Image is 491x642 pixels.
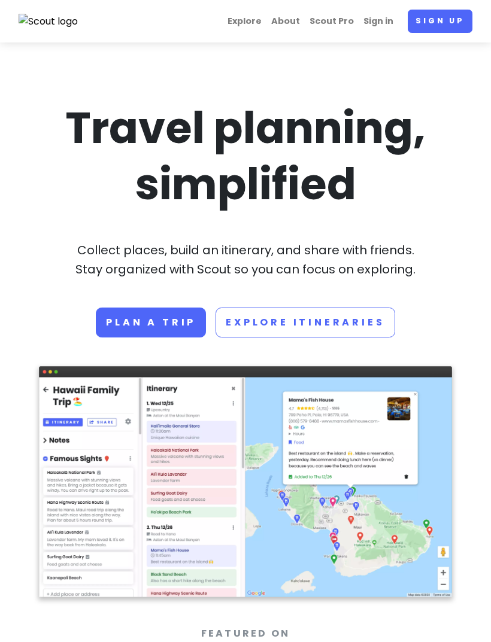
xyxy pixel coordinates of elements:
a: Sign in [359,10,398,33]
a: Explore [223,10,266,33]
a: About [266,10,305,33]
a: Explore Itineraries [216,308,395,337]
p: Collect places, build an itinerary, and share with friends. Stay organized with Scout so you can ... [39,241,452,279]
p: Featured On [39,626,452,641]
img: Scout logo [19,14,78,29]
a: Plan a trip [96,308,206,337]
a: Sign up [408,10,472,33]
h1: Travel planning, simplified [39,100,452,212]
a: Scout Pro [305,10,359,33]
img: Screenshot of app [39,366,452,597]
